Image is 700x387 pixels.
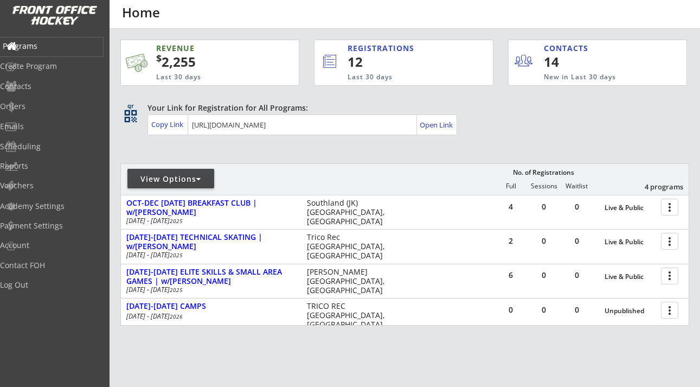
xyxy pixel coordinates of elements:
[170,251,183,259] em: 2025
[661,268,678,284] button: more_vert
[307,233,392,260] div: Trico Rec [GEOGRAPHIC_DATA], [GEOGRAPHIC_DATA]
[126,287,292,293] div: [DATE] - [DATE]
[124,103,137,110] div: qr
[544,43,593,54] div: CONTACTS
[528,271,560,279] div: 0
[126,313,292,320] div: [DATE] - [DATE]
[561,203,593,211] div: 0
[170,217,183,225] em: 2025
[126,199,296,217] div: OCT-DEC [DATE] BREAKFAST CLUB | w/[PERSON_NAME]
[348,53,456,71] div: 12
[627,182,683,192] div: 4 programs
[156,52,162,65] sup: $
[156,43,252,54] div: REVENUE
[156,53,265,71] div: 2,255
[147,103,656,113] div: Your Link for Registration for All Programs:
[307,199,392,226] div: Southland (JK) [GEOGRAPHIC_DATA], [GEOGRAPHIC_DATA]
[126,233,296,251] div: [DATE]-[DATE] TECHNICAL SKATING | w/[PERSON_NAME]
[605,273,656,281] div: Live & Public
[156,73,252,82] div: Last 30 days
[561,306,593,314] div: 0
[495,271,527,279] div: 6
[510,169,577,176] div: No. of Registrations
[348,43,447,54] div: REGISTRATIONS
[560,182,593,190] div: Waitlist
[3,42,100,50] div: Programs
[126,268,296,286] div: [DATE]-[DATE] ELITE SKILLS & SMALL AREA GAMES | w/[PERSON_NAME]
[528,237,560,245] div: 0
[661,199,678,215] button: more_vert
[544,73,636,82] div: New in Last 30 days
[126,252,292,258] div: [DATE] - [DATE]
[348,73,448,82] div: Last 30 days
[495,306,527,314] div: 0
[561,237,593,245] div: 0
[126,218,292,224] div: [DATE] - [DATE]
[495,203,527,211] div: 4
[661,302,678,319] button: more_vert
[605,204,656,212] div: Live & Public
[170,313,183,320] em: 2026
[661,233,678,250] button: more_vert
[127,174,214,185] div: View Options
[528,182,560,190] div: Sessions
[528,306,560,314] div: 0
[495,237,527,245] div: 2
[528,203,560,211] div: 0
[151,119,185,129] div: Copy Link
[307,302,392,329] div: TRICO REC [GEOGRAPHIC_DATA], [GEOGRAPHIC_DATA]
[420,120,454,130] div: Open Link
[123,108,139,124] button: qr_code
[126,302,296,311] div: [DATE]-[DATE] CAMPS
[170,286,183,294] em: 2025
[495,182,527,190] div: Full
[307,268,392,295] div: [PERSON_NAME] [GEOGRAPHIC_DATA], [GEOGRAPHIC_DATA]
[420,117,454,132] a: Open Link
[544,53,611,71] div: 14
[561,271,593,279] div: 0
[605,307,656,315] div: Unpublished
[605,238,656,246] div: Live & Public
